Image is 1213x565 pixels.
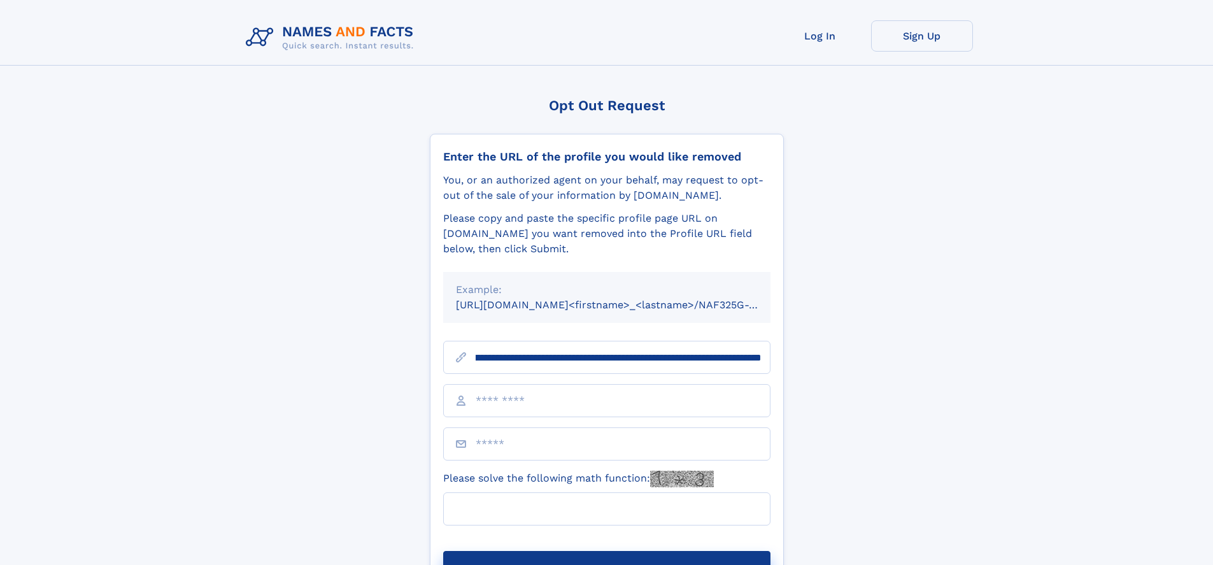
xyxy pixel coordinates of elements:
[443,211,770,257] div: Please copy and paste the specific profile page URL on [DOMAIN_NAME] you want removed into the Pr...
[430,97,784,113] div: Opt Out Request
[456,282,758,297] div: Example:
[769,20,871,52] a: Log In
[443,150,770,164] div: Enter the URL of the profile you would like removed
[241,20,424,55] img: Logo Names and Facts
[443,173,770,203] div: You, or an authorized agent on your behalf, may request to opt-out of the sale of your informatio...
[871,20,973,52] a: Sign Up
[443,471,714,487] label: Please solve the following math function:
[456,299,795,311] small: [URL][DOMAIN_NAME]<firstname>_<lastname>/NAF325G-xxxxxxxx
